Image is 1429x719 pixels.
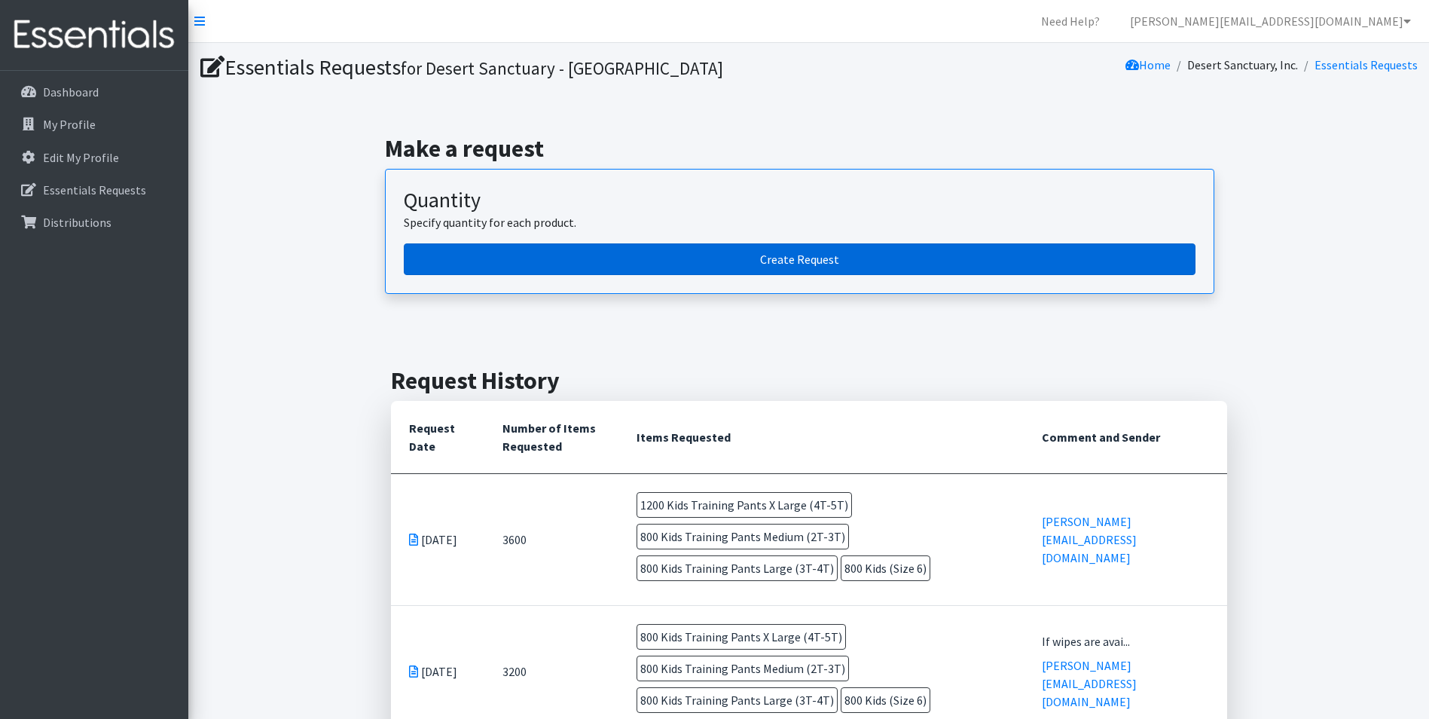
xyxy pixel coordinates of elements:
[637,524,849,549] span: 800 Kids Training Pants Medium (2T-3T)
[1314,57,1418,72] a: Essentials Requests
[6,175,182,205] a: Essentials Requests
[6,207,182,237] a: Distributions
[1042,514,1137,565] a: [PERSON_NAME][EMAIL_ADDRESS][DOMAIN_NAME]
[43,182,146,197] p: Essentials Requests
[484,473,618,605] td: 3600
[1125,57,1171,72] a: Home
[484,401,618,474] th: Number of Items Requested
[1118,6,1423,36] a: [PERSON_NAME][EMAIL_ADDRESS][DOMAIN_NAME]
[385,134,1232,163] h2: Make a request
[43,117,96,132] p: My Profile
[637,687,838,713] span: 800 Kids Training Pants Large (3T-4T)
[1029,6,1112,36] a: Need Help?
[401,57,723,79] small: for Desert Sanctuary - [GEOGRAPHIC_DATA]
[1187,57,1298,72] a: Desert Sanctuary, Inc.
[1042,658,1137,709] a: [PERSON_NAME][EMAIL_ADDRESS][DOMAIN_NAME]
[391,401,484,474] th: Request Date
[637,656,849,681] span: 800 Kids Training Pants Medium (2T-3T)
[637,555,838,581] span: 800 Kids Training Pants Large (3T-4T)
[200,54,804,81] h1: Essentials Requests
[1024,401,1227,474] th: Comment and Sender
[6,109,182,139] a: My Profile
[618,401,1023,474] th: Items Requested
[6,77,182,107] a: Dashboard
[391,366,1227,395] h2: Request History
[637,624,846,650] span: 800 Kids Training Pants X Large (4T-5T)
[404,188,1195,213] h3: Quantity
[404,243,1195,275] a: Create a request by quantity
[841,687,930,713] span: 800 Kids (Size 6)
[841,555,930,581] span: 800 Kids (Size 6)
[404,213,1195,231] p: Specify quantity for each product.
[43,215,111,230] p: Distributions
[43,84,99,99] p: Dashboard
[391,473,484,605] td: [DATE]
[637,492,852,518] span: 1200 Kids Training Pants X Large (4T-5T)
[6,142,182,173] a: Edit My Profile
[43,150,119,165] p: Edit My Profile
[1042,632,1209,650] div: If wipes are avai...
[6,10,182,60] img: HumanEssentials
